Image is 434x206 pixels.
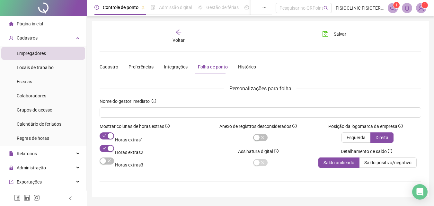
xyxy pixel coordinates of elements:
span: 1 [395,3,398,7]
span: dashboard [244,5,249,10]
span: info-circle [398,124,403,128]
span: Administração [17,165,46,170]
div: Horas extras 1 [115,136,143,143]
div: Histórico [238,63,256,70]
span: clock-circle [94,5,99,10]
sup: 1 [393,2,400,8]
span: Direita [376,135,388,140]
span: user-add [9,36,13,40]
span: Grupos de acesso [17,107,52,112]
div: Detalhamento de saldo [341,148,392,155]
span: lock [9,166,13,170]
span: 1 [424,3,426,7]
img: 54388 [416,3,426,13]
span: Controle de ponto [103,5,138,10]
span: info-circle [165,124,170,128]
span: Saldo positivo/negativo [364,160,412,165]
div: Cadastro [100,63,118,70]
span: Regras de horas [17,136,49,141]
span: home [9,22,13,26]
span: Colaboradores [17,93,46,98]
span: Empregadores [17,51,46,56]
span: Salvar [334,31,346,38]
div: Mostrar colunas de horas extras [100,123,170,130]
div: Assinatura digital [238,148,279,155]
span: Voltar [173,38,185,43]
span: bell [404,5,410,11]
span: Esquerda [347,135,366,140]
div: Anexo de registros desconsiderados [219,123,297,130]
div: Folha de ponto [198,63,228,70]
div: Posição da logomarca da empresa [328,123,403,130]
div: Nome do gestor imediato [100,98,156,105]
span: info-circle [292,124,297,128]
span: search [323,6,328,11]
div: Horas extras 3 [115,161,143,168]
span: Página inicial [17,21,43,26]
span: instagram [33,194,40,201]
span: arrow-left [175,29,182,35]
span: Saldo unificado [323,160,354,165]
div: Open Intercom Messenger [412,184,428,200]
span: left [68,196,73,201]
span: export [9,180,13,184]
span: info-circle [152,99,156,103]
span: Gestão de férias [206,5,239,10]
span: facebook [14,194,21,201]
span: Calendário de feriados [17,121,61,127]
span: Preferências [128,64,154,69]
sup: Atualize o seu contato no menu Meus Dados [421,2,428,8]
span: Locais de trabalho [17,65,54,70]
span: sun [198,5,202,10]
div: Integrações [164,63,188,70]
span: FISIOCLINIC FISIOTERAPIA & REABILITAÇÃO [336,4,384,12]
span: Cadastros [17,35,38,40]
span: file [9,151,13,156]
span: info-circle [274,149,279,153]
button: Salvar [317,29,351,39]
span: Admissão digital [159,5,192,10]
span: Escalas [17,79,32,84]
span: info-circle [388,149,392,153]
span: notification [390,5,396,11]
span: pushpin [141,6,145,10]
span: Relatórios [17,151,37,156]
span: save [322,31,329,37]
span: Personalizações para folha [224,85,297,93]
span: linkedin [24,194,30,201]
span: Exportações [17,179,42,184]
span: file-done [151,5,155,10]
span: ellipsis [262,5,267,10]
div: Horas extras 2 [115,149,143,156]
